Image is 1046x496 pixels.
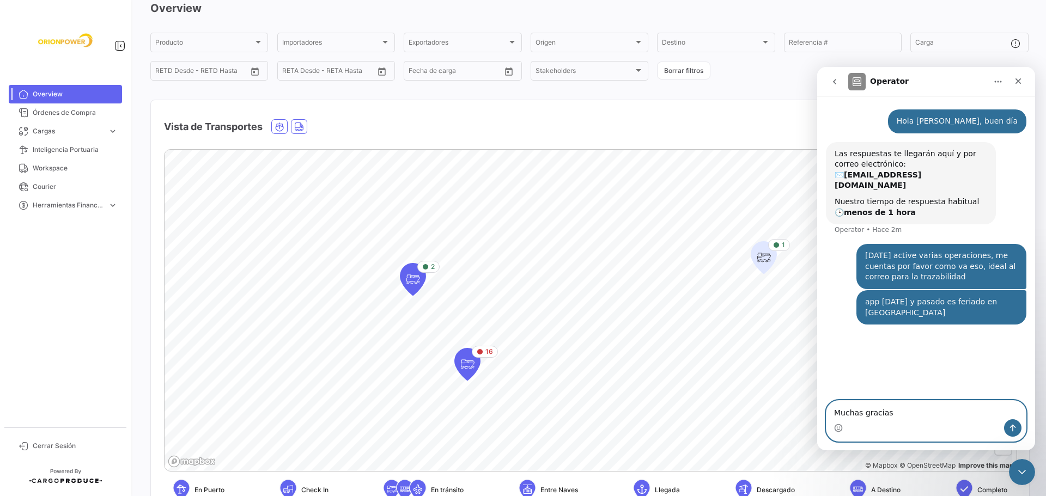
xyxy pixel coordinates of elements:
[782,240,785,250] span: 1
[38,13,93,68] img: f26a05d0-2fea-4301-a0f6-b8409df5d1eb.jpeg
[282,69,302,76] input: Desde
[33,441,118,451] span: Cerrar Sesión
[272,120,287,133] button: Ocean
[436,69,479,76] input: Hasta
[536,40,634,48] span: Origen
[977,485,1007,495] span: Completo
[33,145,118,155] span: Inteligencia Portuaria
[108,200,118,210] span: expand_more
[536,69,634,76] span: Stakeholders
[33,200,104,210] span: Herramientas Financieras
[540,485,578,495] span: Entre Naves
[9,177,122,196] a: Courier
[150,1,1029,16] h3: Overview
[1009,459,1035,485] iframe: Intercom live chat
[757,485,795,495] span: Descargado
[9,140,122,159] a: Inteligencia Portuaria
[865,461,897,469] a: Mapbox
[657,62,710,79] button: Borrar filtros
[409,40,507,48] span: Exportadores
[817,67,1035,450] iframe: Intercom live chat
[194,485,224,495] span: En Puerto
[751,241,777,274] div: Map marker
[247,63,263,79] button: Open calendar
[108,126,118,136] span: expand_more
[958,461,1014,469] a: Map feedback
[431,485,464,495] span: En tránsito
[282,40,380,48] span: Importadores
[301,485,329,495] span: Check In
[164,119,263,134] h4: Vista de Transportes
[183,69,226,76] input: Hasta
[33,163,118,173] span: Workspace
[9,103,122,122] a: Órdenes de Compra
[309,69,353,76] input: Hasta
[871,485,901,495] span: A Destino
[400,263,426,296] div: Map marker
[9,85,122,103] a: Overview
[33,89,118,99] span: Overview
[33,108,118,118] span: Órdenes de Compra
[501,63,517,79] button: Open calendar
[409,69,428,76] input: Desde
[454,348,481,381] div: Map marker
[899,461,956,469] a: OpenStreetMap
[291,120,307,133] button: Land
[431,262,435,272] span: 2
[485,347,493,357] span: 16
[33,182,118,192] span: Courier
[662,40,760,48] span: Destino
[9,159,122,177] a: Workspace
[155,69,175,76] input: Desde
[168,455,216,468] a: Mapbox logo
[165,150,1012,472] canvas: Map
[33,126,104,136] span: Cargas
[374,63,390,79] button: Open calendar
[655,485,680,495] span: Llegada
[155,40,253,48] span: Producto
